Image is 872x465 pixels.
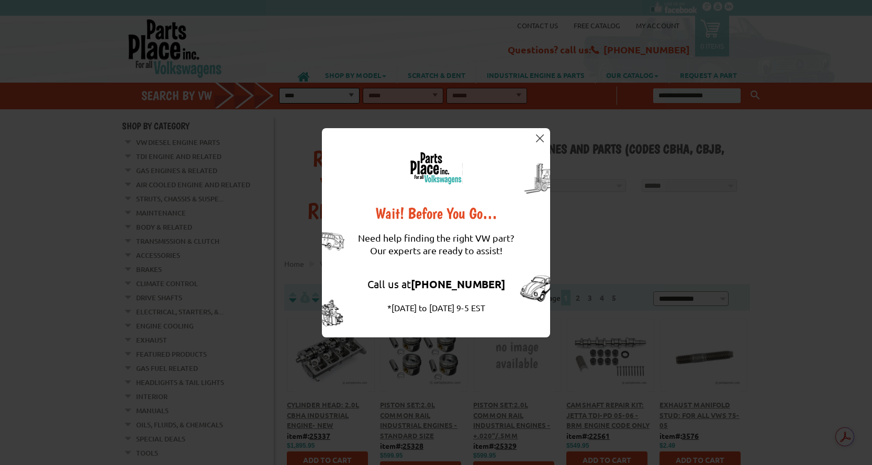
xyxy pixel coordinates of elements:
[358,221,514,267] div: Need help finding the right VW part? Our experts are ready to assist!
[367,277,505,290] a: Call us at[PHONE_NUMBER]
[358,206,514,221] div: Wait! Before You Go…
[536,134,544,142] img: close
[358,301,514,314] div: *[DATE] to [DATE] 9-5 EST
[411,277,505,291] strong: [PHONE_NUMBER]
[409,152,463,185] img: logo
